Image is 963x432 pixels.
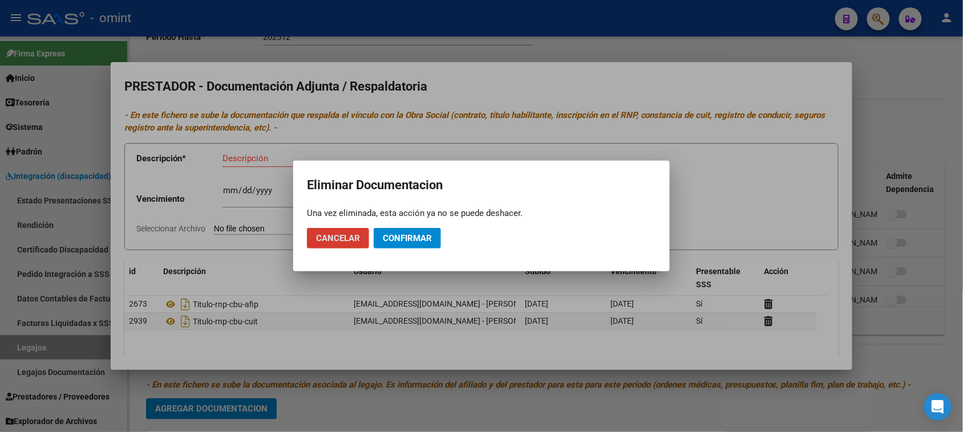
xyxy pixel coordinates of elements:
[383,233,432,243] span: Confirmar
[307,174,656,196] h2: Eliminar Documentacion
[307,228,369,248] button: Cancelar
[924,393,952,421] div: Open Intercom Messenger
[316,233,360,243] span: Cancelar
[307,207,656,219] div: Una vez eliminada, esta acción ya no se puede deshacer.
[374,228,441,248] button: Confirmar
